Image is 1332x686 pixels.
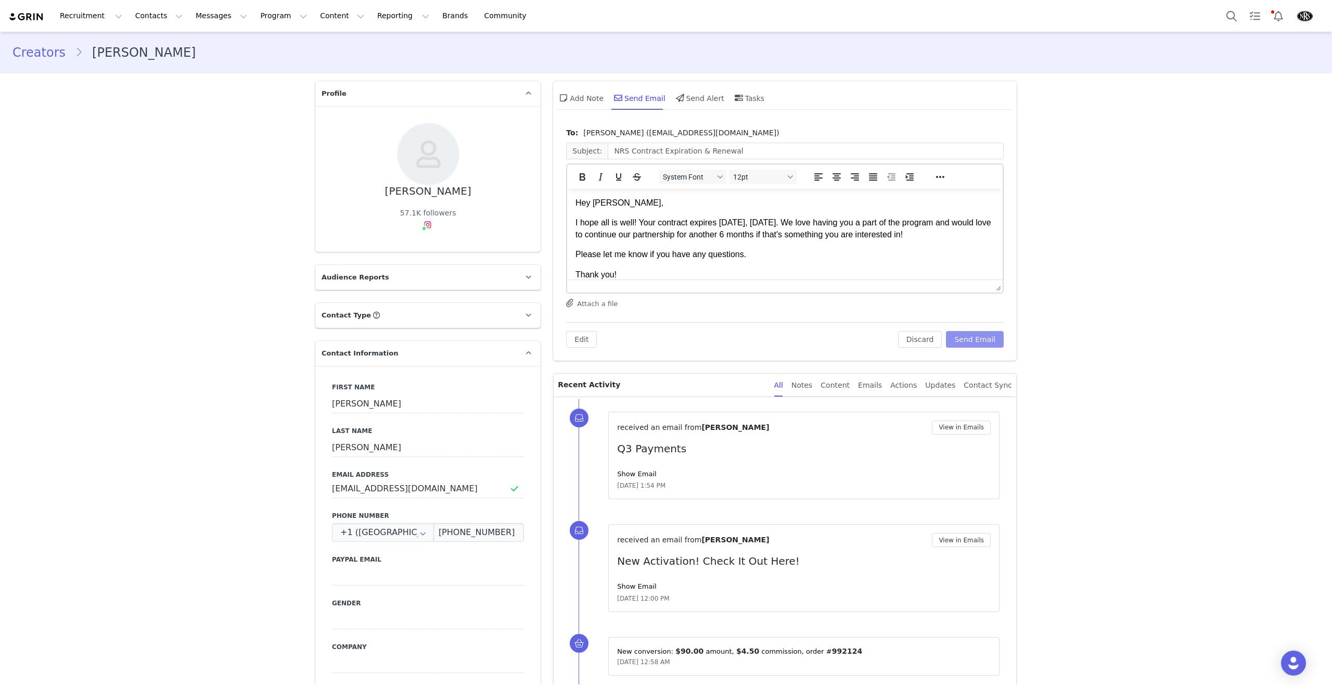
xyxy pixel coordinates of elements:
[254,4,313,28] button: Program
[433,523,524,542] input: (XXX) XXX-XXXX
[674,85,724,110] div: Send Alert
[617,470,656,478] a: Show Email
[617,423,701,431] span: received an email from
[864,170,882,184] button: Justify
[557,85,604,110] div: Add Note
[332,599,524,608] label: Gender
[946,331,1004,348] button: Send Email
[608,143,1004,159] input: Add a subject line
[332,426,524,436] label: Last Name
[846,170,864,184] button: Align right
[573,170,591,184] button: Bold
[567,189,1003,280] iframe: Rich Text Area
[932,421,991,435] button: View in Emails
[8,8,427,20] p: Hey [PERSON_NAME],
[901,170,918,184] button: Increase indent
[385,185,471,197] div: [PERSON_NAME]
[882,170,900,184] button: Decrease indent
[701,423,769,431] span: [PERSON_NAME]
[628,170,646,184] button: Strikethrough
[332,642,524,652] label: Company
[1267,4,1290,28] button: Notifications
[617,594,669,603] span: [DATE] 12:00 PM
[617,582,656,590] a: Show Email
[8,8,427,156] body: Rich Text Area. Press ALT-0 for help.
[617,536,701,544] span: received an email from
[828,170,846,184] button: Align center
[8,12,45,22] img: grin logo
[54,4,129,28] button: Recruitment
[617,553,991,569] p: New Activation! Check It Out Here!
[663,173,714,181] span: System Font
[583,128,779,138] span: [PERSON_NAME] ([EMAIL_ADDRESS][DOMAIN_NAME])
[332,523,434,542] input: Country
[1244,4,1266,28] a: Tasks
[964,374,1012,397] div: Contact Sync
[558,374,765,397] p: Recent Activity
[566,331,597,348] button: Edit
[371,4,436,28] button: Reporting
[8,60,427,71] p: Please let me know if you have any questions.
[322,272,389,283] span: Audience Reports
[617,441,991,456] p: Q3 Payments
[189,4,253,28] button: Messages
[612,85,665,110] div: Send Email
[931,170,949,184] button: Reveal or hide additional toolbar items
[992,280,1003,293] div: Press the Up and Down arrow keys to resize the editor.
[617,646,991,657] p: New conversion: ⁨ ⁩ amount⁨, ⁨ ⁩ commission⁩⁨, order #⁨ ⁩⁩
[675,647,703,655] span: $90.00
[397,123,459,185] img: placeholder-contacts.jpg
[1220,4,1243,28] button: Search
[733,173,784,181] span: 12pt
[925,374,955,397] div: Updates
[659,170,726,184] button: Fonts
[733,85,765,110] div: Tasks
[332,523,434,542] div: United States
[400,208,456,219] div: 57.1K followers
[701,536,769,544] span: [PERSON_NAME]
[478,4,537,28] a: Community
[610,170,627,184] button: Underline
[322,348,398,359] span: Contact Information
[314,4,370,28] button: Content
[566,297,618,309] button: Attach a file
[12,43,75,62] a: Creators
[332,383,524,392] label: First Name
[8,28,427,52] p: I hope all is well! Your contract expires [DATE], [DATE]. We love having you a part of the progra...
[332,555,524,564] label: Paypal Email
[890,374,917,397] div: Actions
[1290,8,1324,24] button: Profile
[617,481,665,490] span: [DATE] 1:54 PM
[736,647,759,655] span: $4.50
[332,470,524,479] label: Email Address
[566,143,608,159] span: Subject:
[332,479,524,498] input: Email Address
[566,128,578,138] span: To:
[332,511,524,520] label: Phone Number
[858,374,882,397] div: Emails
[791,374,812,397] div: Notes
[898,331,942,348] button: Discard
[1297,8,1313,24] img: 3b6f1d63-3463-4861-9c34-5ae6bc07c83f.png
[424,221,432,229] img: instagram.svg
[1281,651,1306,676] div: Open Intercom Messenger
[932,533,991,547] button: View in Emails
[8,80,427,92] p: Thank you!
[129,4,189,28] button: Contacts
[322,310,371,321] span: Contact Type
[832,647,862,655] span: 992124
[774,374,783,397] div: All
[810,170,827,184] button: Align left
[592,170,609,184] button: Italic
[322,88,347,99] span: Profile
[729,170,797,184] button: Font sizes
[821,374,850,397] div: Content
[617,658,670,666] span: [DATE] 12:58 AM
[436,4,477,28] a: Brands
